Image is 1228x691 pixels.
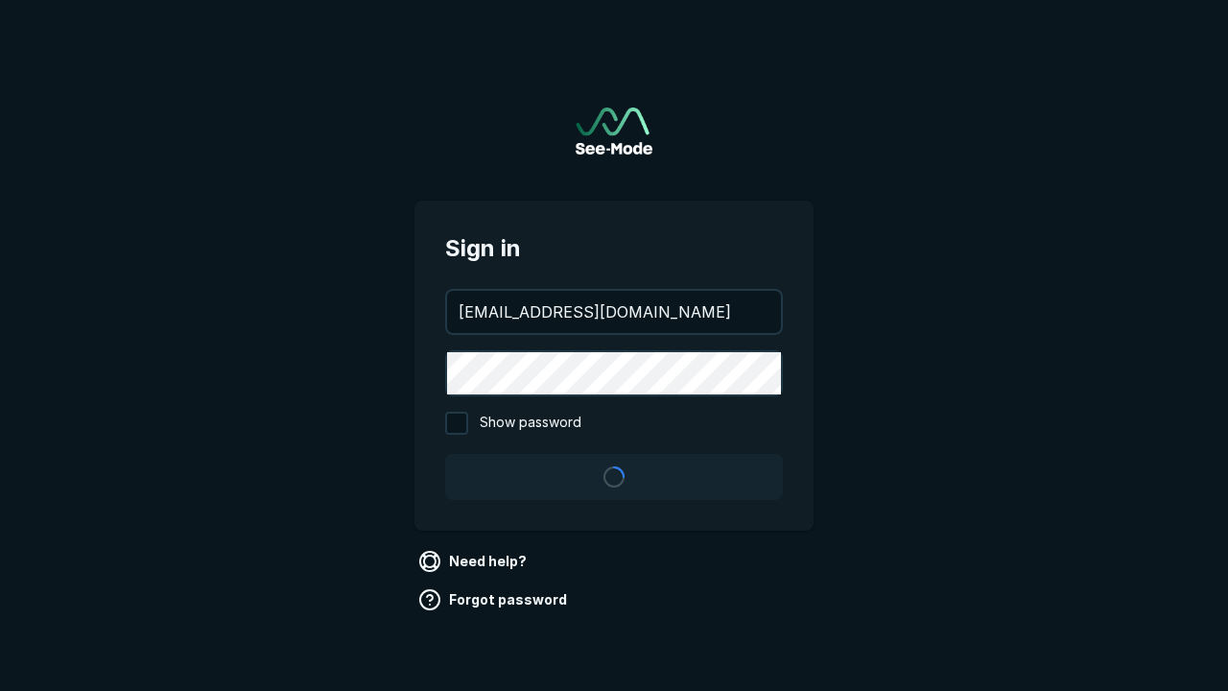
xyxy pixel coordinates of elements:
input: your@email.com [447,291,781,333]
a: Go to sign in [576,107,652,155]
a: Need help? [414,546,534,577]
a: Forgot password [414,584,575,615]
img: See-Mode Logo [576,107,652,155]
span: Sign in [445,231,783,266]
span: Show password [480,412,581,435]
